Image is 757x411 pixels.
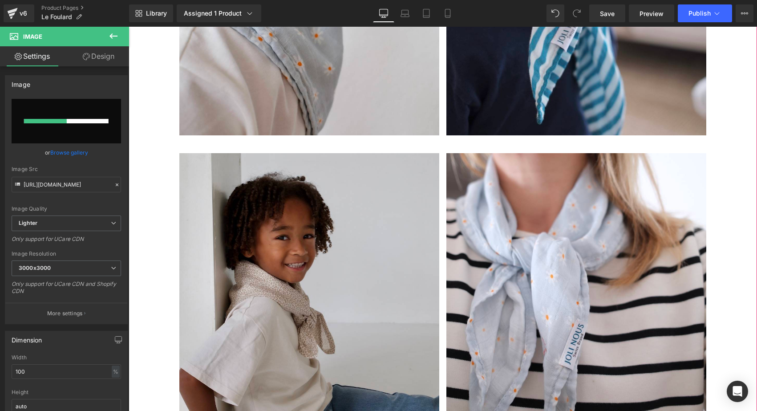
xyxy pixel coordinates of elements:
div: Open Intercom Messenger [727,381,748,402]
input: Link [12,177,121,192]
button: Redo [568,4,586,22]
a: Product Pages [41,4,129,12]
div: Assigned 1 Product [184,9,254,18]
div: Image Src [12,166,121,172]
div: Only support for UCare CDN and Shopify CDN [12,281,121,301]
div: Dimension [12,331,42,344]
img: Foulard joli nous bleu blanc élégant chic pour bébé ou enfant, bambou OEKO-TEX et coton GOTS doux... [51,126,311,387]
a: Preview [629,4,674,22]
div: Image [12,76,30,88]
div: Image Resolution [12,251,121,257]
div: Image Quality [12,206,121,212]
span: Publish [688,10,711,17]
a: Design [66,46,131,66]
p: More settings [47,309,83,317]
span: Le Foulard [41,13,72,20]
button: More settings [5,303,127,324]
a: Browse gallery [50,145,88,160]
b: 3000x3000 [19,265,51,271]
a: v6 [4,4,34,22]
span: Preview [640,9,664,18]
a: Mobile [437,4,458,22]
div: % [112,366,120,378]
img: Foulard joli nous bleu blanc élégant chic pour bébé ou enfant, bambou OEKO-TEX et coton GOTS doux... [318,126,578,387]
input: auto [12,364,121,379]
span: Library [146,9,167,17]
b: Lighter [19,220,37,226]
div: v6 [18,8,29,19]
div: Only support for UCare CDN [12,236,121,248]
a: Laptop [394,4,416,22]
div: Width [12,354,121,361]
a: Desktop [373,4,394,22]
a: New Library [129,4,173,22]
button: Undo [546,4,564,22]
button: More [736,4,753,22]
span: Image [23,33,42,40]
div: or [12,148,121,157]
span: Save [600,9,615,18]
button: Publish [678,4,732,22]
a: Tablet [416,4,437,22]
div: Height [12,389,121,395]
